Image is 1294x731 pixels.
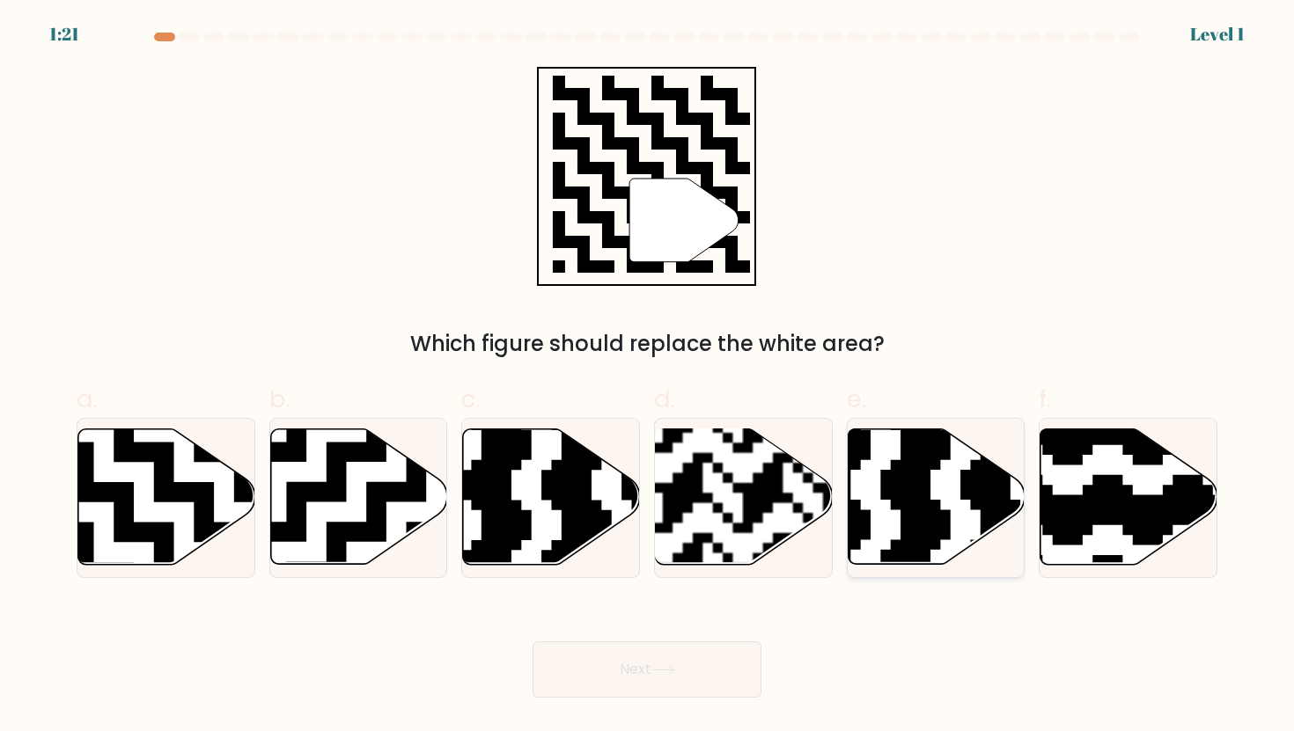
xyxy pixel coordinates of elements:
[630,179,739,262] g: "
[654,382,675,416] span: d.
[49,21,79,48] div: 1:21
[1190,21,1245,48] div: Level 1
[87,328,1207,360] div: Which figure should replace the white area?
[461,382,481,416] span: c.
[1039,382,1051,416] span: f.
[77,382,98,416] span: a.
[847,382,866,416] span: e.
[269,382,290,416] span: b.
[533,641,761,698] button: Next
